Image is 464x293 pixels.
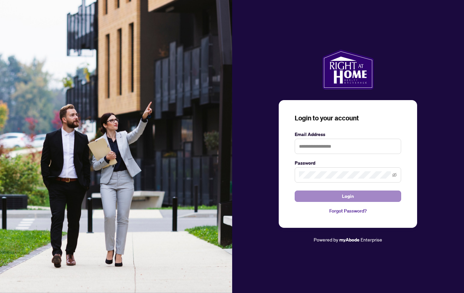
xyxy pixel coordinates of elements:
[392,173,397,177] span: eye-invisible
[295,113,401,123] h3: Login to your account
[339,236,360,243] a: myAbode
[295,207,401,215] a: Forgot Password?
[295,131,401,138] label: Email Address
[295,191,401,202] button: Login
[322,50,374,89] img: ma-logo
[314,236,338,242] span: Powered by
[361,236,382,242] span: Enterprise
[295,159,401,167] label: Password
[342,191,354,202] span: Login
